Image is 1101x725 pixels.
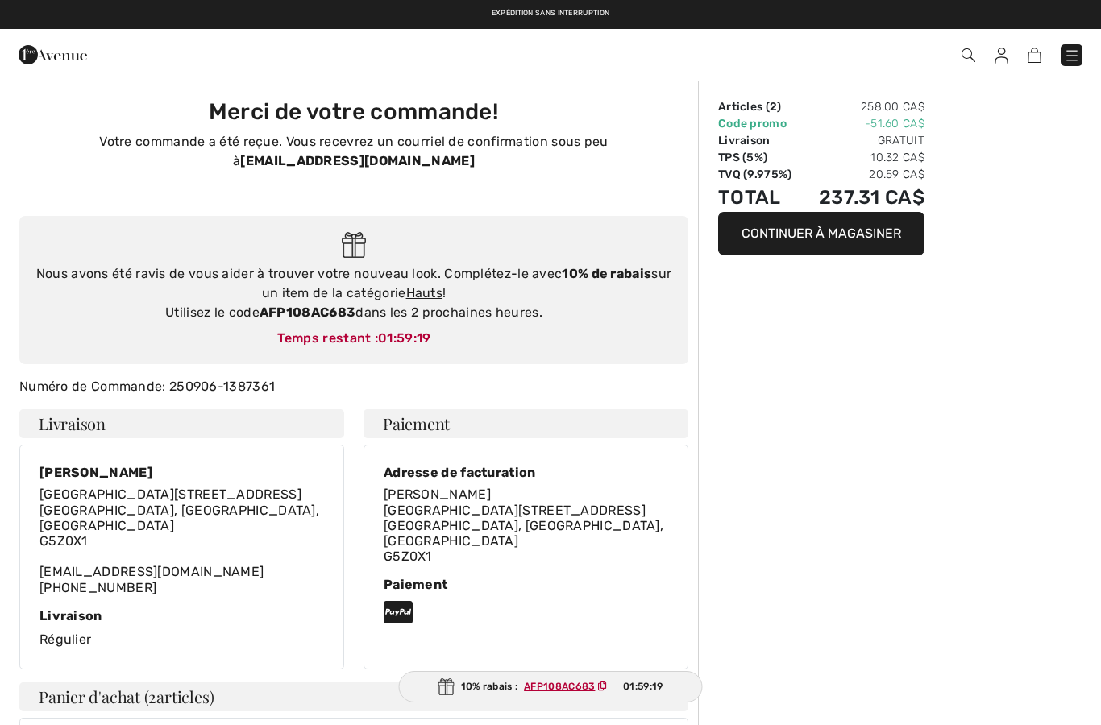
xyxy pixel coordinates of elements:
div: Livraison [39,608,324,623]
div: Numéro de Commande: 250906-1387361 [10,377,698,396]
span: 2 [148,686,156,707]
ins: AFP108AC683 [524,681,595,692]
td: -51.60 CA$ [803,115,924,132]
img: 1ère Avenue [19,39,87,71]
div: Régulier [39,608,324,649]
div: Paiement [384,577,668,592]
h4: Panier d'achat ( articles) [19,682,688,711]
div: [EMAIL_ADDRESS][DOMAIN_NAME] [PHONE_NUMBER] [39,487,324,594]
strong: 10% de rabais [562,266,651,281]
button: Continuer à magasiner [718,212,924,255]
div: Adresse de facturation [384,465,668,480]
td: 258.00 CA$ [803,98,924,115]
img: Gift.svg [438,678,455,695]
div: Temps restant : [35,329,672,348]
span: [GEOGRAPHIC_DATA][STREET_ADDRESS] [GEOGRAPHIC_DATA], [GEOGRAPHIC_DATA], [GEOGRAPHIC_DATA] G5Z0X1 [384,503,663,565]
td: 10.32 CA$ [803,149,924,166]
td: 20.59 CA$ [803,166,924,183]
div: [PERSON_NAME] [39,465,324,480]
td: Total [718,183,803,212]
span: 2 [770,100,777,114]
span: 01:59:19 [623,679,663,694]
p: Votre commande a été reçue. Vous recevrez un courriel de confirmation sous peu à [29,132,679,171]
strong: [EMAIL_ADDRESS][DOMAIN_NAME] [240,153,474,168]
img: Mes infos [995,48,1008,64]
a: Hauts [406,285,443,300]
td: Code promo [718,115,803,132]
td: Articles ( ) [718,98,803,115]
div: 10% rabais : [399,671,703,702]
a: 1ère Avenue [19,46,87,61]
td: TVQ (9.975%) [718,166,803,183]
h4: Paiement [364,409,688,438]
td: 237.31 CA$ [803,183,924,212]
img: Panier d'achat [1028,48,1041,63]
span: [PERSON_NAME] [384,487,491,502]
h4: Livraison [19,409,344,438]
img: Gift.svg [342,232,367,259]
img: Recherche [962,48,975,62]
td: Gratuit [803,132,924,149]
td: Livraison [718,132,803,149]
img: Menu [1064,48,1080,64]
strong: AFP108AC683 [260,304,355,320]
div: Nous avons été ravis de vous aider à trouver votre nouveau look. Complétez-le avec sur un item de... [35,264,672,322]
span: [GEOGRAPHIC_DATA][STREET_ADDRESS] [GEOGRAPHIC_DATA], [GEOGRAPHIC_DATA], [GEOGRAPHIC_DATA] G5Z0X1 [39,487,319,549]
h3: Merci de votre commande! [29,98,679,126]
td: TPS (5%) [718,149,803,166]
span: 01:59:19 [378,330,430,346]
